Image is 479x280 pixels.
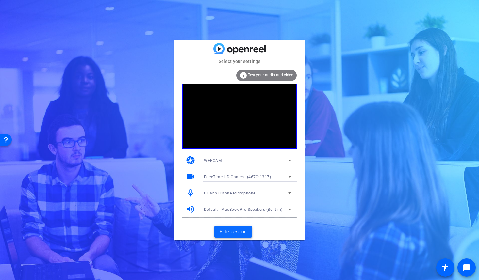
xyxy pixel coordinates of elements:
span: Enter session [220,228,247,235]
span: FaceTime HD Camera (467C:1317) [204,175,271,179]
mat-icon: info [239,71,247,79]
mat-icon: mic_none [186,188,195,198]
span: Test your audio and video [248,73,293,77]
mat-icon: volume_up [186,204,195,214]
mat-icon: videocam [186,172,195,181]
span: Default - MacBook Pro Speakers (Built-in) [204,207,283,212]
mat-icon: accessibility [441,264,449,272]
mat-card-subtitle: Select your settings [174,58,305,65]
mat-icon: message [463,264,471,272]
span: WEBCAM [204,158,222,163]
span: GHahn iPhone Microphone [204,191,256,195]
mat-icon: camera [186,155,195,165]
button: Enter session [214,226,252,238]
img: blue-gradient.svg [213,43,266,54]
